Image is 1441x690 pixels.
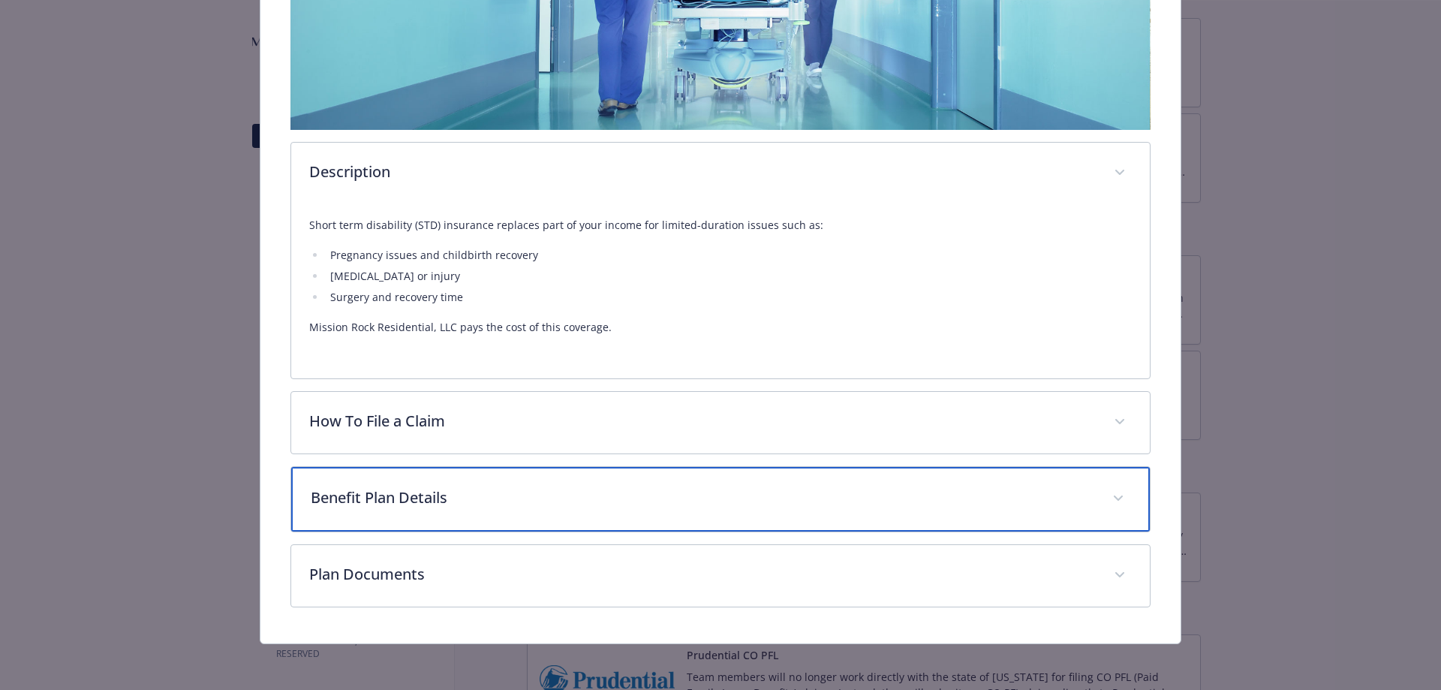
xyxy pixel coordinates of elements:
[311,487,1095,509] p: Benefit Plan Details
[291,467,1151,532] div: Benefit Plan Details
[309,563,1097,586] p: Plan Documents
[309,410,1097,432] p: How To File a Claim
[291,545,1151,607] div: Plan Documents
[309,318,1133,336] p: Mission Rock Residential, LLC pays the cost of this coverage.
[291,204,1151,378] div: Description
[326,267,1133,285] li: [MEDICAL_DATA] or injury
[291,143,1151,204] div: Description
[291,392,1151,453] div: How To File a Claim
[309,161,1097,183] p: Description
[326,288,1133,306] li: Surgery and recovery time
[309,216,1133,234] p: Short term disability (STD) insurance replaces part of your income for limited-duration issues su...
[326,246,1133,264] li: Pregnancy issues and childbirth recovery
